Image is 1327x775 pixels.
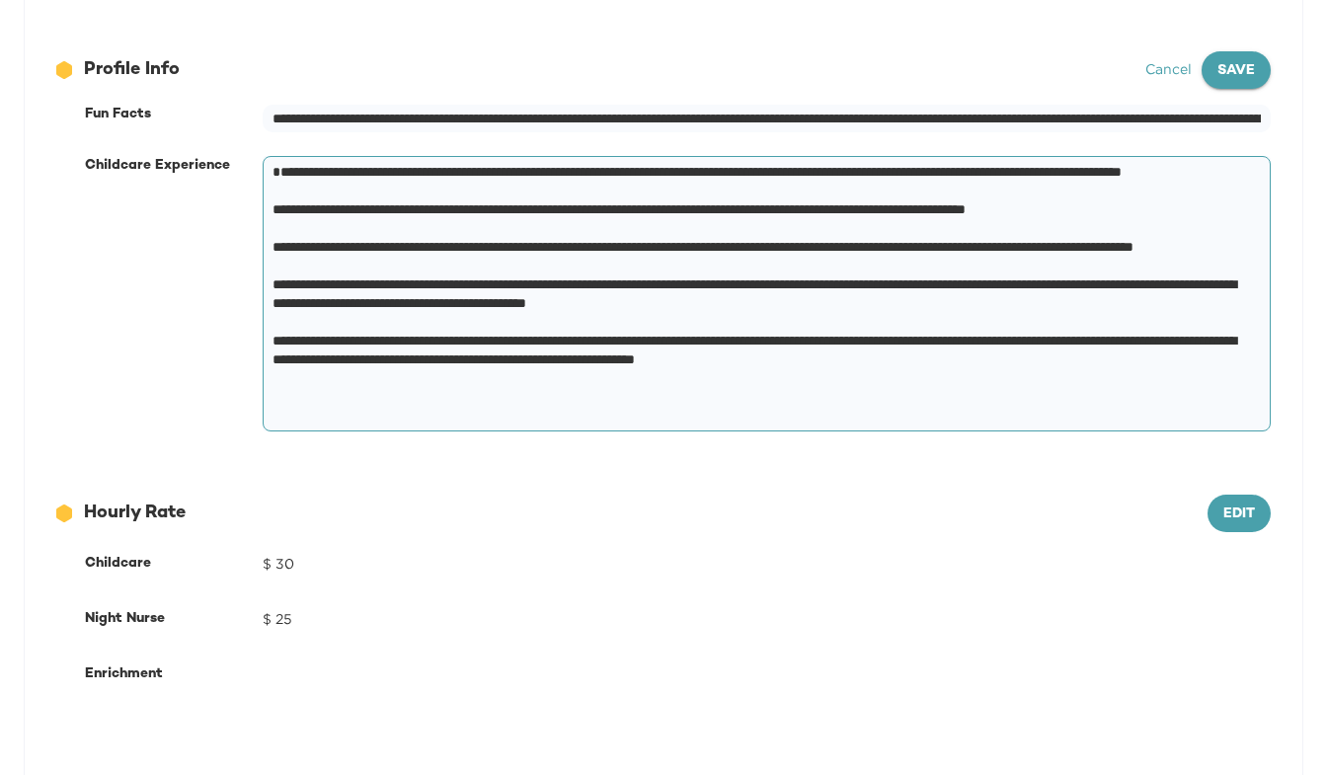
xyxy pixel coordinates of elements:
div: Profile Info [56,57,1145,83]
div: Childcare [85,548,263,580]
div: $ 30 [263,548,1271,580]
a: Cancel [1145,61,1192,76]
button: Edit [1208,495,1271,532]
div: Hourly Rate [56,501,1208,526]
div: Enrichment [85,659,263,690]
button: Save [1202,51,1271,89]
span: Save [1217,59,1255,84]
div: $ 25 [263,603,1271,635]
div: Fun Facts [85,105,263,124]
div: Childcare Experience [85,156,263,176]
div: Night Nurse [85,603,263,635]
span: Edit [1223,503,1255,527]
